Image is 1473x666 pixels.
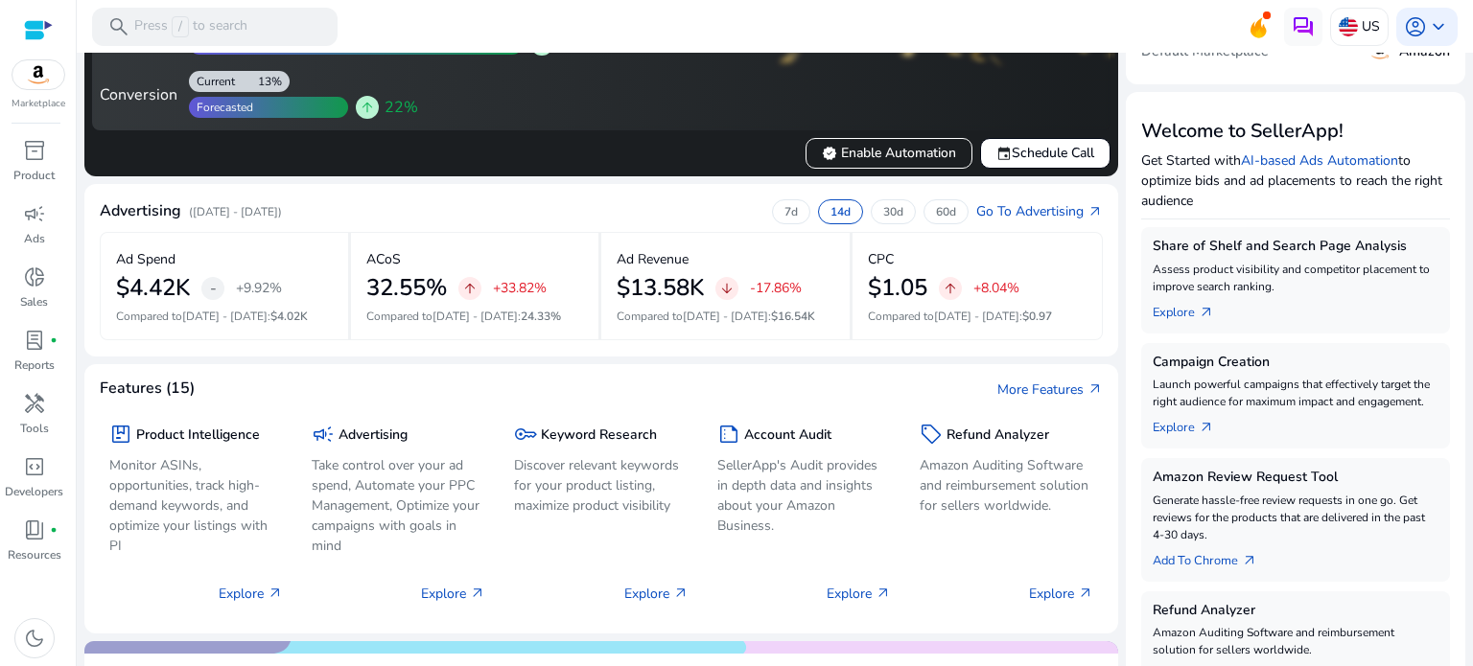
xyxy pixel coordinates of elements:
p: -17.86% [750,282,802,295]
span: verified [822,146,837,161]
span: arrow_outward [268,586,283,601]
span: fiber_manual_record [50,336,58,344]
p: +8.04% [973,282,1019,295]
span: sell [920,423,943,446]
p: US [1362,10,1380,43]
span: $16.54K [771,309,815,324]
p: Explore [827,584,891,604]
p: Marketplace [12,97,65,111]
span: arrow_outward [1087,381,1103,397]
p: Sales [20,293,48,310]
span: [DATE] - [DATE] [934,309,1019,324]
span: arrow_upward [360,100,375,115]
p: SellerApp's Audit provides in depth data and insights about your Amazon Business. [717,455,891,536]
p: Ads [24,230,45,247]
h5: Amazon Review Request Tool [1153,470,1438,486]
span: arrow_downward [719,281,735,296]
p: Explore [421,584,485,604]
p: Compared to : [366,308,584,325]
h2: $13.58K [617,274,704,302]
p: Reports [14,356,55,374]
span: arrow_outward [1242,553,1257,568]
span: arrow_outward [876,586,891,601]
span: fiber_manual_record [50,526,58,534]
p: Explore [1029,584,1093,604]
h5: Refund Analyzer [947,427,1049,444]
span: Schedule Call [996,143,1094,163]
p: ([DATE] - [DATE]) [189,203,282,220]
span: handyman [23,392,46,415]
span: event [996,146,1012,161]
p: Press to search [134,16,247,37]
span: Enable Automation [822,143,956,163]
span: search [107,15,130,38]
h2: $4.42K [116,274,190,302]
span: / [172,16,189,37]
button: eventSchedule Call [980,138,1111,169]
span: arrow_outward [1087,204,1103,219]
div: Forecasted [189,100,253,115]
p: Ad Revenue [617,249,689,269]
span: keyboard_arrow_down [1427,15,1450,38]
span: $0.97 [1022,309,1052,324]
div: Current [189,74,235,89]
h5: Share of Shelf and Search Page Analysis [1153,239,1438,255]
h2: 32.55% [366,274,447,302]
img: us.svg [1339,17,1358,36]
p: Compared to : [116,308,333,325]
h4: Advertising [100,202,181,220]
span: arrow_outward [1078,586,1093,601]
span: arrow_upward [462,281,478,296]
p: Resources [8,546,61,563]
span: arrow_outward [1199,305,1214,320]
h2: $1.05 [868,274,927,302]
a: More Featuresarrow_outward [997,379,1103,400]
span: lab_profile [23,329,46,352]
div: Conversion [104,83,177,106]
span: key [514,423,537,446]
p: ACoS [366,249,401,269]
p: +33.82% [493,282,547,295]
p: Compared to : [868,308,1087,325]
p: Product [13,167,55,184]
h5: Advertising [339,427,408,444]
p: Get Started with to optimize bids and ad placements to reach the right audience [1141,150,1450,211]
a: Add To Chrome [1153,543,1273,570]
span: package [109,423,132,446]
a: Go To Advertisingarrow_outward [976,201,1103,221]
p: Explore [624,584,689,604]
p: +9.92% [236,282,282,295]
span: arrow_outward [673,586,689,601]
p: 7d [784,204,798,219]
span: book_4 [23,518,46,541]
p: Ad Spend [116,249,175,269]
span: arrow_outward [1199,420,1214,435]
span: $4.02K [270,309,308,324]
span: [DATE] - [DATE] [433,309,518,324]
h5: Account Audit [744,427,831,444]
a: Explorearrow_outward [1153,410,1229,437]
p: Launch powerful campaigns that effectively target the right audience for maximum impact and engag... [1153,376,1438,410]
span: account_circle [1404,15,1427,38]
h4: Features (15) [100,379,195,398]
span: campaign [312,423,335,446]
p: Generate hassle-free review requests in one go. Get reviews for the products that are delivered i... [1153,492,1438,543]
p: Discover relevant keywords for your product listing, maximize product visibility [514,455,688,516]
a: AI-based Ads Automation [1241,151,1398,170]
span: dark_mode [23,627,46,650]
span: code_blocks [23,455,46,478]
h5: Keyword Research [541,427,657,444]
h5: Campaign Creation [1153,355,1438,371]
h5: Product Intelligence [136,427,260,444]
span: inventory_2 [23,139,46,162]
p: Amazon Auditing Software and reimbursement solution for sellers worldwide. [920,455,1093,516]
p: Compared to : [617,308,834,325]
button: verifiedEnable Automation [806,138,972,169]
p: Amazon Auditing Software and reimbursement solution for sellers worldwide. [1153,624,1438,658]
span: summarize [717,423,740,446]
span: [DATE] - [DATE] [182,309,268,324]
p: Tools [20,420,49,437]
p: 30d [883,204,903,219]
span: arrow_outward [470,586,485,601]
a: Explorearrow_outward [1153,295,1229,322]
